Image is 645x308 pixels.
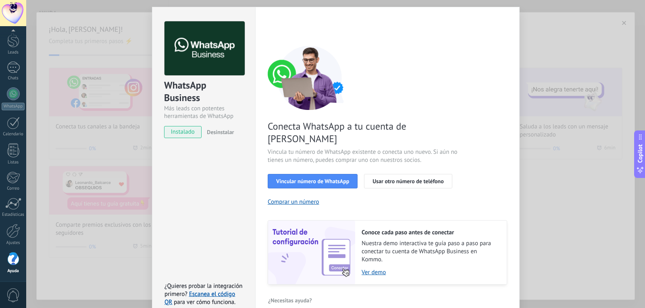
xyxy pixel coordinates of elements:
span: Vincula tu número de WhatsApp existente o conecta uno nuevo. Si aún no tienes un número, puedes c... [268,148,460,164]
div: Correo [2,186,25,191]
span: para ver cómo funciona. [174,298,235,306]
a: Ver demo [362,269,499,276]
div: Leads [2,50,25,55]
div: Estadísticas [2,212,25,217]
button: ¿Necesitas ayuda? [268,294,312,306]
div: Ajustes [2,240,25,246]
a: Escanea el código QR [164,290,235,306]
span: ¿Quieres probar la integración primero? [164,282,243,298]
div: Ayuda [2,269,25,274]
img: logo_main.png [164,21,245,76]
span: Copilot [636,144,644,163]
span: Vincular número de WhatsApp [276,178,349,184]
h2: Conoce cada paso antes de conectar [362,229,499,236]
div: Más leads con potentes herramientas de WhatsApp [164,105,243,120]
span: ¿Necesitas ayuda? [268,298,312,303]
button: Comprar un número [268,198,319,206]
span: Conecta WhatsApp a tu cuenta de [PERSON_NAME] [268,120,460,145]
div: WhatsApp [2,103,25,110]
div: Listas [2,160,25,165]
img: connect number [268,45,352,110]
button: Vincular número de WhatsApp [268,174,358,188]
button: Desinstalar [204,126,234,138]
button: Usar otro número de teléfono [364,174,452,188]
span: Usar otro número de teléfono [372,178,443,184]
div: Calendario [2,132,25,137]
div: Chats [2,76,25,81]
span: Desinstalar [207,128,234,136]
span: instalado [164,126,201,138]
span: Nuestra demo interactiva te guía paso a paso para conectar tu cuenta de WhatsApp Business en Kommo. [362,240,499,264]
div: WhatsApp Business [164,79,243,105]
